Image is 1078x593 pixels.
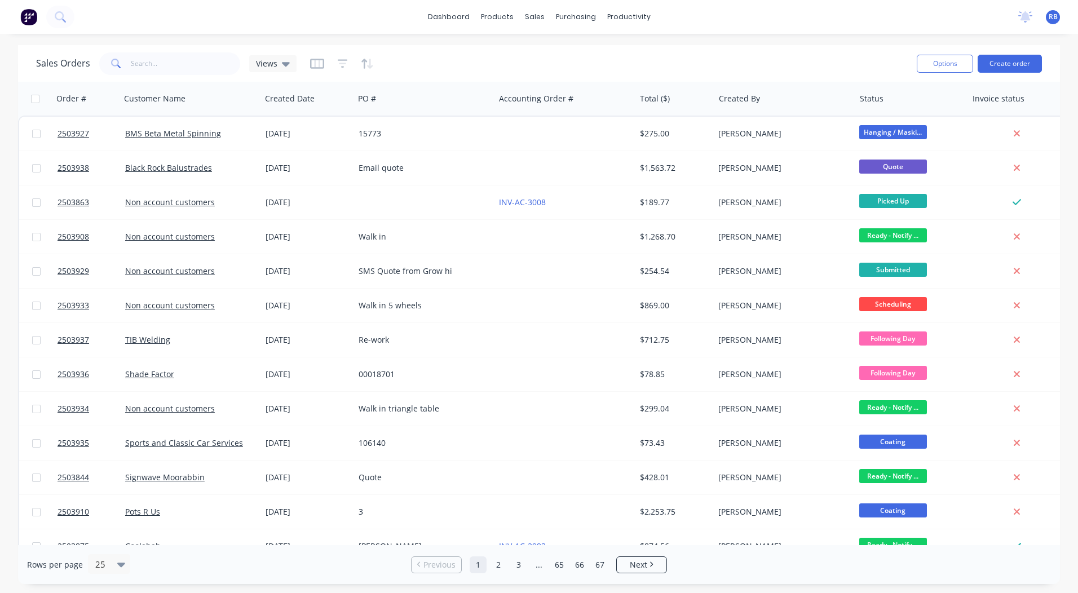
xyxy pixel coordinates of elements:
[412,559,461,570] a: Previous page
[718,265,843,277] div: [PERSON_NAME]
[266,128,350,139] div: [DATE]
[359,541,484,552] div: [PERSON_NAME]
[859,538,927,552] span: Ready - Notify ...
[551,556,568,573] a: Page 65
[266,437,350,449] div: [DATE]
[125,197,215,207] a: Non account customers
[359,231,484,242] div: Walk in
[359,506,484,517] div: 3
[859,228,927,242] span: Ready - Notify ...
[266,162,350,174] div: [DATE]
[266,265,350,277] div: [DATE]
[266,541,350,552] div: [DATE]
[125,300,215,311] a: Non account customers
[58,323,125,357] a: 2503937
[265,93,315,104] div: Created Date
[58,220,125,254] a: 2503908
[1049,12,1058,22] span: RB
[125,334,170,345] a: TIB Welding
[859,503,927,517] span: Coating
[617,559,666,570] a: Next page
[602,8,656,25] div: productivity
[859,160,927,174] span: Quote
[859,331,927,346] span: Following Day
[423,559,456,570] span: Previous
[58,185,125,219] a: 2503863
[359,403,484,414] div: Walk in triangle table
[358,93,376,104] div: PO #
[58,392,125,426] a: 2503934
[718,437,843,449] div: [PERSON_NAME]
[860,93,883,104] div: Status
[640,506,706,517] div: $2,253.75
[58,529,125,563] a: 2503875
[125,541,161,551] a: Coolabah
[266,472,350,483] div: [DATE]
[718,403,843,414] div: [PERSON_NAME]
[640,128,706,139] div: $275.00
[125,403,215,414] a: Non account customers
[58,506,89,517] span: 2503910
[266,197,350,208] div: [DATE]
[359,437,484,449] div: 106140
[125,231,215,242] a: Non account customers
[58,128,89,139] span: 2503927
[973,93,1024,104] div: Invoice status
[58,426,125,460] a: 2503935
[266,231,350,242] div: [DATE]
[58,472,89,483] span: 2503844
[859,435,927,449] span: Coating
[422,8,475,25] a: dashboard
[640,162,706,174] div: $1,563.72
[640,437,706,449] div: $73.43
[859,125,927,139] span: Hanging / Maski...
[36,58,90,69] h1: Sales Orders
[640,231,706,242] div: $1,268.70
[58,117,125,151] a: 2503927
[266,403,350,414] div: [DATE]
[859,263,927,277] span: Submitted
[859,194,927,208] span: Picked Up
[125,162,212,173] a: Black Rock Balustrades
[718,162,843,174] div: [PERSON_NAME]
[499,93,573,104] div: Accounting Order #
[640,197,706,208] div: $189.77
[58,495,125,529] a: 2503910
[917,55,973,73] button: Options
[718,231,843,242] div: [PERSON_NAME]
[859,297,927,311] span: Scheduling
[718,472,843,483] div: [PERSON_NAME]
[58,162,89,174] span: 2503938
[640,369,706,380] div: $78.85
[27,559,83,570] span: Rows per page
[359,369,484,380] div: 00018701
[58,254,125,288] a: 2503929
[266,506,350,517] div: [DATE]
[58,541,89,552] span: 2503875
[256,57,277,69] span: Views
[58,151,125,185] a: 2503938
[359,472,484,483] div: Quote
[359,162,484,174] div: Email quote
[718,128,843,139] div: [PERSON_NAME]
[591,556,608,573] a: Page 67
[58,197,89,208] span: 2503863
[359,300,484,311] div: Walk in 5 wheels
[859,469,927,483] span: Ready - Notify ...
[359,265,484,277] div: SMS Quote from Grow hi
[56,93,86,104] div: Order #
[640,334,706,346] div: $712.75
[125,265,215,276] a: Non account customers
[719,93,760,104] div: Created By
[58,289,125,322] a: 2503933
[125,472,205,483] a: Signwave Moorabbin
[499,197,546,207] a: INV-AC-3008
[407,556,671,573] ul: Pagination
[58,369,89,380] span: 2503936
[58,357,125,391] a: 2503936
[499,541,546,551] a: INV-AC-2993
[58,461,125,494] a: 2503844
[125,437,243,448] a: Sports and Classic Car Services
[978,55,1042,73] button: Create order
[125,506,160,517] a: Pots R Us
